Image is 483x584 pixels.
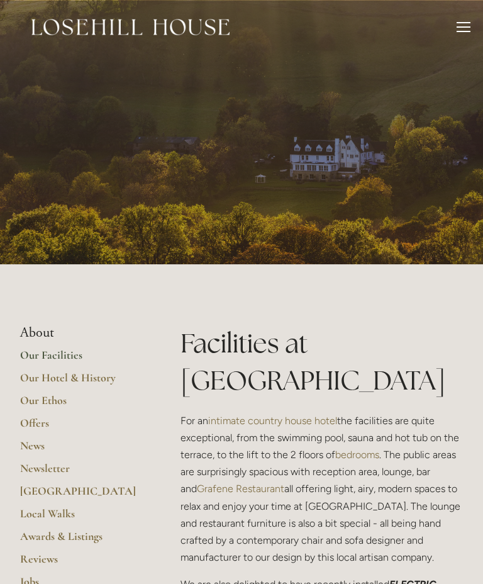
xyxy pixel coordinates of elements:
h1: Facilities at [GEOGRAPHIC_DATA] [180,325,463,399]
a: bedrooms [335,449,379,461]
a: Awards & Listings [20,529,140,552]
p: For an the facilities are quite exceptional, from the swimming pool, sauna and hot tub on the ter... [180,412,463,566]
a: Offers [20,416,140,439]
a: Local Walks [20,507,140,529]
a: Grafene Restaurant [197,483,284,495]
a: News [20,439,140,461]
a: Our Ethos [20,393,140,416]
a: intimate country house hotel [208,415,337,427]
a: Newsletter [20,461,140,484]
li: About [20,325,140,341]
a: [GEOGRAPHIC_DATA] [20,484,140,507]
img: Losehill House [31,19,230,35]
a: Reviews [20,552,140,575]
a: Our Facilities [20,348,140,371]
a: Our Hotel & History [20,371,140,393]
